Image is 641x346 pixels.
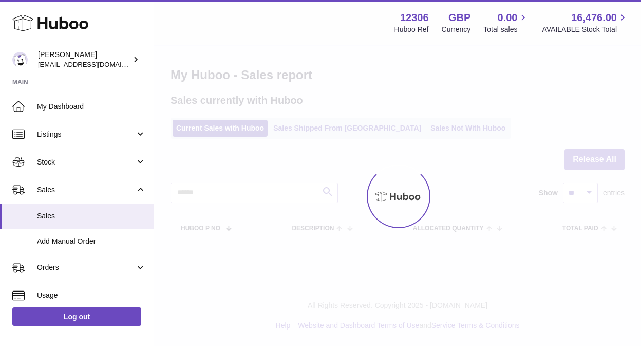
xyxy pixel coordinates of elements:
div: Currency [442,25,471,34]
div: Huboo Ref [394,25,429,34]
img: hello@otect.co [12,52,28,67]
a: Log out [12,307,141,326]
strong: 12306 [400,11,429,25]
span: 0.00 [498,11,518,25]
span: Add Manual Order [37,236,146,246]
span: Total sales [483,25,529,34]
div: [PERSON_NAME] [38,50,130,69]
span: 16,476.00 [571,11,617,25]
span: Stock [37,157,135,167]
span: Listings [37,130,135,139]
span: [EMAIL_ADDRESS][DOMAIN_NAME] [38,60,151,68]
span: Sales [37,185,135,195]
a: 16,476.00 AVAILABLE Stock Total [542,11,629,34]
span: My Dashboard [37,102,146,112]
strong: GBP [448,11,470,25]
span: Orders [37,263,135,272]
span: Sales [37,211,146,221]
a: 0.00 Total sales [483,11,529,34]
span: AVAILABLE Stock Total [542,25,629,34]
span: Usage [37,290,146,300]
